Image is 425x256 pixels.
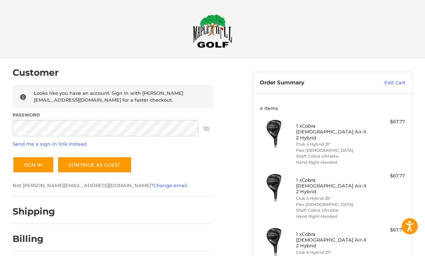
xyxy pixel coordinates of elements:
[296,141,367,147] li: Club 4 Hybrid 21°
[359,79,405,87] a: Edit Cart
[296,159,367,165] li: Hand Right-Handed
[260,105,405,111] h3: 4 Items
[13,156,54,173] button: Sign In
[296,147,367,154] li: Flex [DEMOGRAPHIC_DATA]
[260,79,359,87] h3: Order Summary
[296,195,367,202] li: Club 5 Hybrid 25°
[13,141,87,147] a: Send me a sign-in link instead
[296,153,367,159] li: Shaft Cobra Ultralite
[34,90,183,103] span: Looks like you have an account. Sign in with [PERSON_NAME][EMAIL_ADDRESS][DOMAIN_NAME] for a fast...
[193,14,232,48] img: Maple Hill Golf
[13,206,55,217] h2: Shipping
[296,177,367,195] h4: 1 x Cobra [DEMOGRAPHIC_DATA] Air-X 2 Hybrid
[296,202,367,208] li: Flex [DEMOGRAPHIC_DATA]
[57,156,132,173] a: Continue as guest
[153,182,187,188] a: Change email
[13,112,214,118] label: Password
[13,182,214,189] p: Not [PERSON_NAME][EMAIL_ADDRESS][DOMAIN_NAME]? .
[13,233,55,244] h2: Billing
[296,123,367,141] h4: 1 x Cobra [DEMOGRAPHIC_DATA] Air-X 2 Hybrid
[369,118,405,125] div: $67.77
[369,172,405,180] div: $67.77
[13,67,59,78] h2: Customer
